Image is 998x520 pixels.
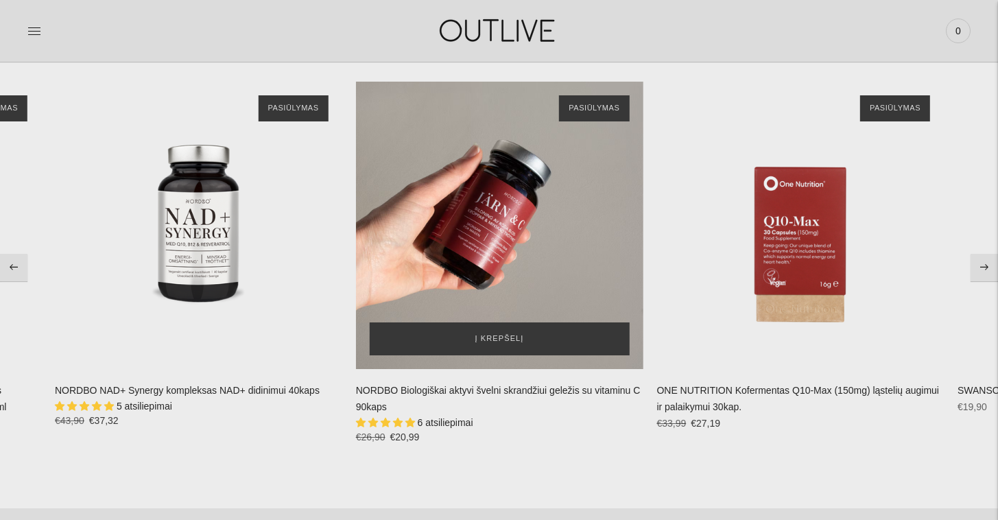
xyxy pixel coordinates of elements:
[117,401,172,412] span: 5 atsiliepimai
[356,82,643,369] a: NORDBO Biologiškai aktyvi švelni skrandžiui geležis su vitaminu C 90kaps
[949,21,968,40] span: 0
[656,385,939,412] a: ONE NUTRITION Kofermentas Q10-Max (150mg) ląstelių augimui ir palaikymui 30kap.
[958,401,987,412] span: €19,90
[55,415,84,426] s: €43,90
[390,432,420,442] span: €20,99
[656,82,944,369] a: ONE NUTRITION Kofermentas Q10-Max (150mg) ląstelių augimui ir palaikymui 30kap.
[55,82,342,369] a: NORDBO NAD+ Synergy kompleksas NAD+ didinimui 40kaps
[971,254,998,281] button: Move to next carousel slide
[946,16,971,46] a: 0
[55,401,117,412] span: 5.00 stars
[413,7,584,54] img: OUTLIVE
[356,417,418,428] span: 5.00 stars
[691,418,720,429] span: €27,19
[55,385,320,396] a: NORDBO NAD+ Synergy kompleksas NAD+ didinimui 40kaps
[356,432,385,442] s: €26,90
[89,415,119,426] span: €37,32
[356,385,641,412] a: NORDBO Biologiškai aktyvi švelni skrandžiui geležis su vitaminu C 90kaps
[418,417,473,428] span: 6 atsiliepimai
[656,418,686,429] s: €33,99
[475,332,524,346] span: Į krepšelį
